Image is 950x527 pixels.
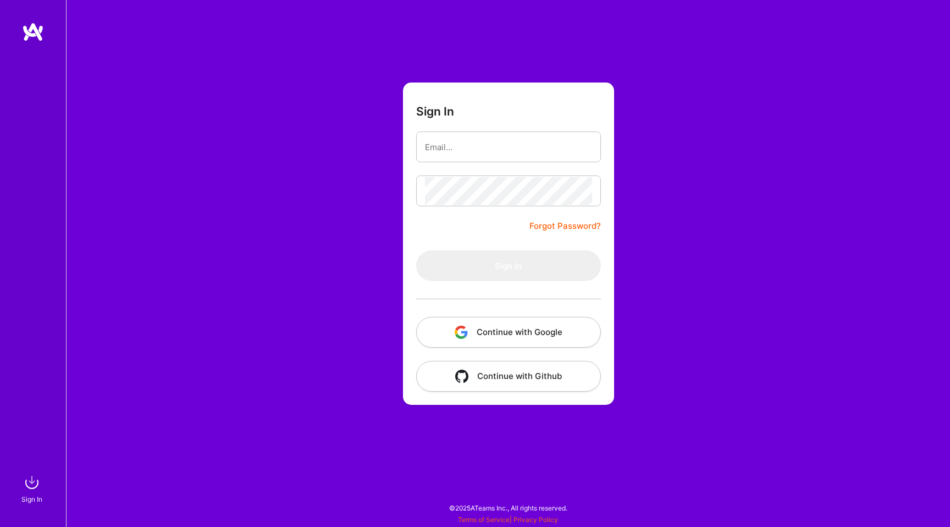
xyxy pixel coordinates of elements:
[416,361,601,392] button: Continue with Github
[416,105,454,118] h3: Sign In
[22,22,44,42] img: logo
[66,494,950,521] div: © 2025 ATeams Inc., All rights reserved.
[416,250,601,281] button: Sign In
[458,515,510,524] a: Terms of Service
[455,370,468,383] img: icon
[21,493,42,505] div: Sign In
[529,219,601,233] a: Forgot Password?
[513,515,558,524] a: Privacy Policy
[458,515,558,524] span: |
[425,133,592,161] input: Email...
[23,471,43,505] a: sign inSign In
[416,317,601,348] button: Continue with Google
[21,471,43,493] img: sign in
[455,326,468,339] img: icon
